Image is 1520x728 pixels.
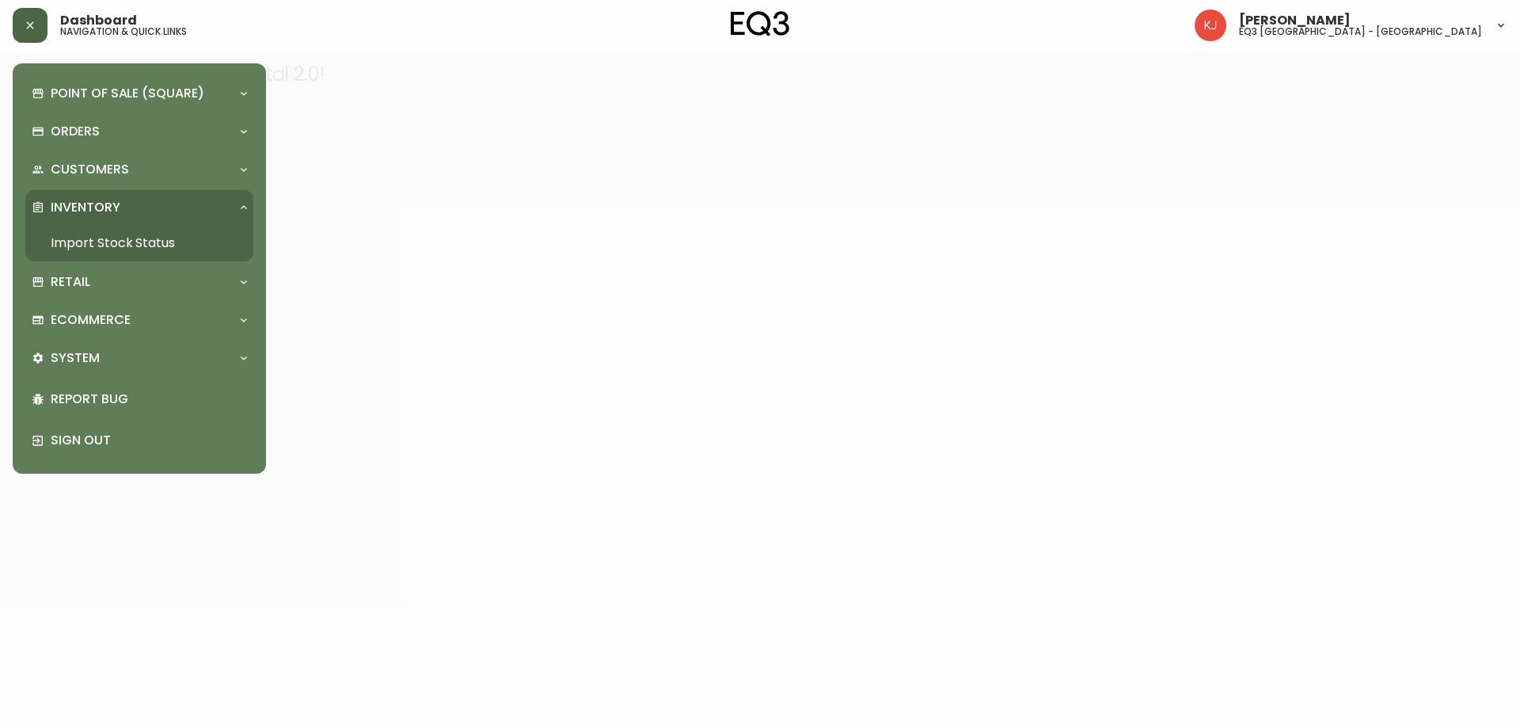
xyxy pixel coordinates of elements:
p: Ecommerce [51,311,131,329]
div: Point of Sale (Square) [25,76,253,111]
img: 24a625d34e264d2520941288c4a55f8e [1195,10,1226,41]
a: Import Stock Status [25,225,253,261]
div: System [25,341,253,375]
h5: navigation & quick links [60,27,187,36]
h5: eq3 [GEOGRAPHIC_DATA] - [GEOGRAPHIC_DATA] [1239,27,1482,36]
p: System [51,349,100,367]
div: Sign Out [25,420,253,461]
img: logo [731,11,789,36]
div: Retail [25,265,253,299]
div: Customers [25,152,253,187]
p: Customers [51,161,129,178]
p: Retail [51,273,90,291]
div: Report Bug [25,379,253,420]
p: Sign Out [51,432,247,449]
div: Inventory [25,190,253,225]
div: Orders [25,114,253,149]
span: Dashboard [60,14,137,27]
span: [PERSON_NAME] [1239,14,1351,27]
p: Orders [51,123,100,140]
p: Inventory [51,199,120,216]
p: Report Bug [51,391,247,408]
p: Point of Sale (Square) [51,85,204,102]
div: Ecommerce [25,303,253,337]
